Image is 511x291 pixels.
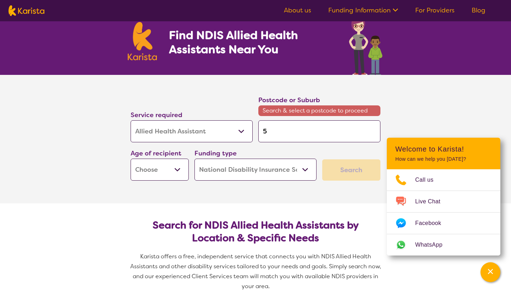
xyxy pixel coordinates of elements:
[258,105,380,116] span: Search & select a postcode to proceed
[415,196,449,207] span: Live Chat
[415,240,451,250] span: WhatsApp
[415,175,442,185] span: Call us
[395,156,492,162] p: How can we help you [DATE]?
[480,262,500,282] button: Channel Menu
[415,6,455,15] a: For Providers
[9,5,44,16] img: Karista logo
[415,218,450,229] span: Facebook
[472,6,485,15] a: Blog
[131,111,182,119] label: Service required
[387,138,500,256] div: Channel Menu
[347,13,383,75] img: allied-health-assistant
[128,22,157,60] img: Karista logo
[194,149,237,158] label: Funding type
[258,120,380,142] input: Type
[387,169,500,256] ul: Choose channel
[387,234,500,256] a: Web link opens in a new tab.
[395,145,492,153] h2: Welcome to Karista!
[328,6,398,15] a: Funding Information
[284,6,311,15] a: About us
[136,219,375,245] h2: Search for NDIS Allied Health Assistants by Location & Specific Needs
[131,149,181,158] label: Age of recipient
[169,28,325,56] h1: Find NDIS Allied Health Assistants Near You
[258,96,320,104] label: Postcode or Suburb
